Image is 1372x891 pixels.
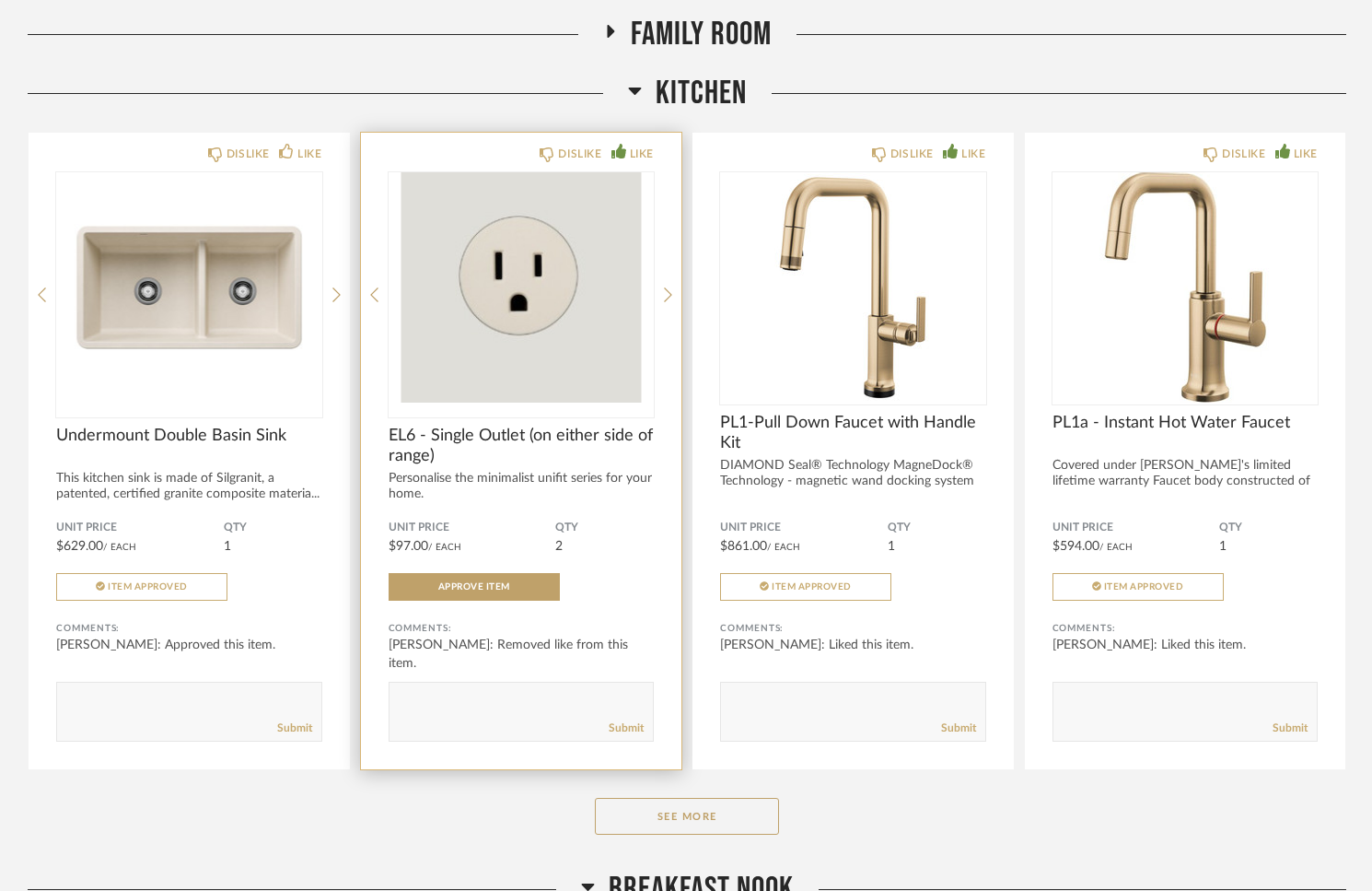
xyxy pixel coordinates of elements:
[56,471,322,502] div: This kitchen sink is made of Silgranit, a patented, certified granite composite materia...
[1052,636,1319,654] div: [PERSON_NAME]: Liked this item.
[720,458,986,505] div: DIAMOND Seal® Technology MagneDock® Technology - magnetic wand docking system ...
[767,543,800,552] span: / Each
[389,172,655,403] img: undefined
[631,15,772,54] span: Family Room
[720,636,986,654] div: [PERSON_NAME]: Liked this item.
[555,521,654,535] span: QTY
[1099,543,1133,552] span: / Each
[56,636,322,654] div: [PERSON_NAME]: Approved this item.
[1104,582,1184,592] span: Item Approved
[56,521,224,535] span: Unit Price
[389,172,655,403] div: 0
[1052,619,1319,638] div: Comments:
[1219,521,1318,535] span: QTY
[428,543,461,552] span: / Each
[224,540,231,553] span: 1
[389,426,655,466] span: EL6 - Single Outlet (on either side of range)
[555,540,563,553] span: 2
[1219,540,1227,553] span: 1
[720,172,986,403] img: undefined
[389,619,655,638] div: Comments:
[720,540,767,553] span: $861.00
[297,145,321,163] div: LIKE
[389,540,428,553] span: $97.00
[1052,573,1224,601] button: Item Approved
[224,521,322,535] span: QTY
[277,721,312,736] a: Submit
[1273,721,1308,736] a: Submit
[630,145,654,163] div: LIKE
[890,145,934,163] div: DISLIKE
[1052,172,1319,403] img: undefined
[389,521,556,535] span: Unit Price
[56,540,103,553] span: $629.00
[720,521,888,535] span: Unit Price
[720,619,986,638] div: Comments:
[389,471,655,502] div: Personalise the minimalist unifit series for your home.
[888,521,986,535] span: QTY
[56,573,227,601] button: Item Approved
[56,426,322,446] span: Undermount Double Basin Sink
[720,573,891,601] button: Item Approved
[941,721,976,736] a: Submit
[389,573,560,601] button: Approve Item
[438,582,510,592] span: Approve Item
[56,172,322,403] img: undefined
[656,74,747,113] span: Kitchen
[961,145,985,163] div: LIKE
[1294,145,1318,163] div: LIKE
[609,721,644,736] a: Submit
[103,543,136,552] span: / Each
[1052,540,1099,553] span: $594.00
[888,540,895,553] span: 1
[1052,458,1319,505] div: Covered under [PERSON_NAME]'s limited lifetime warranty Faucet body constructed of brass. Deliver...
[558,145,601,163] div: DISLIKE
[720,413,986,453] span: PL1-Pull Down Faucet with Handle Kit
[56,619,322,638] div: Comments:
[595,798,779,835] button: See More
[389,636,655,673] div: [PERSON_NAME]: Removed like from this item.
[1052,413,1319,433] span: PL1a - Instant Hot Water Faucet
[56,172,322,403] div: 0
[772,582,852,592] span: Item Approved
[1222,145,1265,163] div: DISLIKE
[227,145,270,163] div: DISLIKE
[108,582,188,592] span: Item Approved
[1052,521,1220,535] span: Unit Price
